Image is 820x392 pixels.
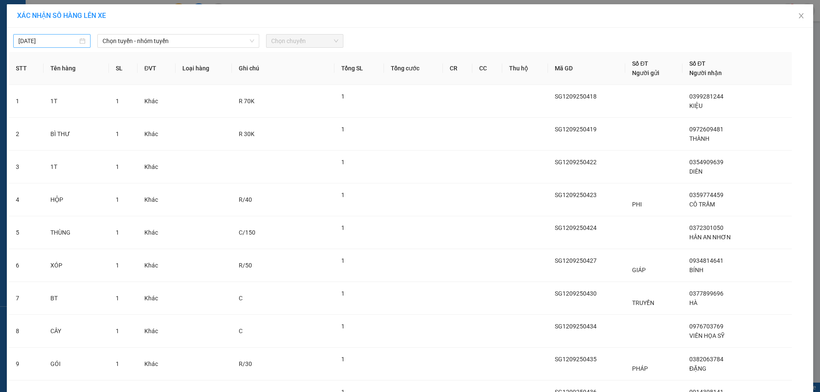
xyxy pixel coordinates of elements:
[116,262,119,269] span: 1
[138,249,176,282] td: Khác
[116,229,119,236] span: 1
[7,7,20,16] span: Gửi:
[239,98,255,105] span: R 70K
[44,85,109,118] td: 1T
[7,55,168,65] div: Tên hàng: 1T 1 CÂY ( : 2 )
[44,216,109,249] td: THÙNG
[555,159,597,166] span: SG1209250422
[555,93,597,100] span: SG1209250418
[138,52,176,85] th: ĐVT
[9,52,44,85] th: STT
[384,52,443,85] th: Tổng cước
[555,323,597,330] span: SG1209250434
[689,168,703,175] span: DIÊN
[138,282,176,315] td: Khác
[689,257,723,264] span: 0934814641
[9,249,44,282] td: 6
[632,365,648,372] span: PHÁP
[632,201,642,208] span: PHI
[689,356,723,363] span: 0382063784
[9,151,44,183] td: 3
[689,332,724,339] span: VIÊN HỌA SỸ
[44,118,109,151] td: BÌ THƯ
[689,192,723,198] span: 0359774459
[689,135,709,142] span: THÀNH
[689,299,697,306] span: HÀ
[7,7,94,26] div: [GEOGRAPHIC_DATA]
[341,290,345,297] span: 1
[239,196,252,203] span: R/40
[9,315,44,348] td: 8
[44,183,109,216] td: HỘP
[44,249,109,282] td: XÓP
[102,35,254,47] span: Chọn tuyến - nhóm tuyến
[116,196,119,203] span: 1
[44,52,109,85] th: Tên hàng
[689,93,723,100] span: 0399281244
[555,192,597,198] span: SG1209250423
[689,102,703,109] span: KIỆU
[116,360,119,367] span: 1
[44,282,109,315] td: BT
[100,7,120,16] span: Nhận:
[341,93,345,100] span: 1
[689,323,723,330] span: 0976703769
[109,52,138,85] th: SL
[555,126,597,133] span: SG1209250419
[138,118,176,151] td: Khác
[9,85,44,118] td: 1
[138,348,176,380] td: Khác
[100,7,168,26] div: [PERSON_NAME]
[116,131,119,137] span: 1
[271,35,338,47] span: Chọn chuyến
[138,85,176,118] td: Khác
[472,52,502,85] th: CC
[689,224,723,231] span: 0372301050
[44,315,109,348] td: CÂY
[116,295,119,302] span: 1
[98,54,110,66] span: SL
[689,234,731,241] span: HÂN AN NHƠN
[689,267,703,273] span: BÍNH
[341,356,345,363] span: 1
[632,60,648,67] span: Số ĐT
[789,4,813,28] button: Close
[341,126,345,133] span: 1
[689,365,706,372] span: ĐẶNG
[17,12,106,20] span: XÁC NHẬN SỐ HÀNG LÊN XE
[689,159,723,166] span: 0354909639
[341,323,345,330] span: 1
[9,183,44,216] td: 4
[239,229,255,236] span: C/150
[341,192,345,198] span: 1
[555,224,597,231] span: SG1209250424
[334,52,384,85] th: Tổng SL
[116,98,119,105] span: 1
[239,328,243,334] span: C
[798,12,805,19] span: close
[555,356,597,363] span: SG1209250435
[138,216,176,249] td: Khác
[689,60,706,67] span: Số ĐT
[100,26,168,37] div: HOÀNG
[9,216,44,249] td: 5
[116,163,119,170] span: 1
[232,52,334,85] th: Ghi chú
[138,183,176,216] td: Khác
[689,290,723,297] span: 0377899696
[176,52,232,85] th: Loại hàng
[9,348,44,380] td: 9
[548,52,625,85] th: Mã GD
[341,257,345,264] span: 1
[138,151,176,183] td: Khác
[689,201,715,208] span: CÔ TRẦM
[138,315,176,348] td: Khác
[44,151,109,183] td: 1T
[443,52,473,85] th: CR
[116,328,119,334] span: 1
[44,348,109,380] td: GÓI
[555,257,597,264] span: SG1209250427
[632,299,654,306] span: TRUYỀN
[689,70,722,76] span: Người nhận
[689,126,723,133] span: 0972609481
